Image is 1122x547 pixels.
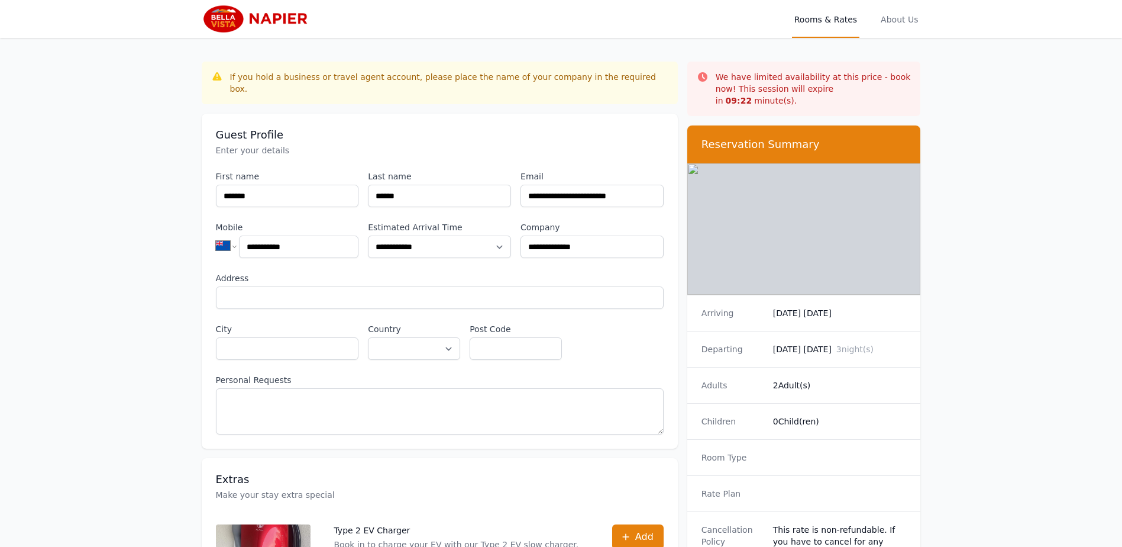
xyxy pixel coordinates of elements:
dt: Arriving [701,307,764,319]
dt: Departing [701,343,764,355]
p: Type 2 EV Charger [334,525,589,536]
h3: Guest Profile [216,128,664,142]
label: First name [216,170,359,182]
label: Mobile [216,221,359,233]
h3: Extras [216,472,664,487]
strong: 09 : 22 [726,96,752,105]
p: We have limited availability at this price - book now! This session will expire in minute(s). [716,71,911,107]
label: Personal Requests [216,374,664,386]
dd: [DATE] [DATE] [773,307,907,319]
dt: Children [701,416,764,427]
img: Bella Vista Napier [202,5,315,33]
p: Make your stay extra special [216,489,664,501]
span: Add [635,530,654,544]
span: 3 night(s) [836,345,874,354]
label: Country [368,323,460,335]
p: Enter your details [216,144,664,156]
dd: 0 Child(ren) [773,416,907,427]
dd: 2 Adult(s) [773,379,907,391]
label: Company [520,221,664,233]
label: Estimated Arrival Time [368,221,511,233]
label: Address [216,272,664,284]
label: Post Code [470,323,562,335]
label: Email [520,170,664,182]
h3: Reservation Summary [701,137,907,152]
img: undefined [687,163,921,295]
label: City [216,323,359,335]
label: Last name [368,170,511,182]
div: If you hold a business or travel agent account, please place the name of your company in the requ... [230,71,668,95]
dd: [DATE] [DATE] [773,343,907,355]
dt: Rate Plan [701,488,764,500]
dt: Adults [701,379,764,391]
dt: Room Type [701,452,764,464]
